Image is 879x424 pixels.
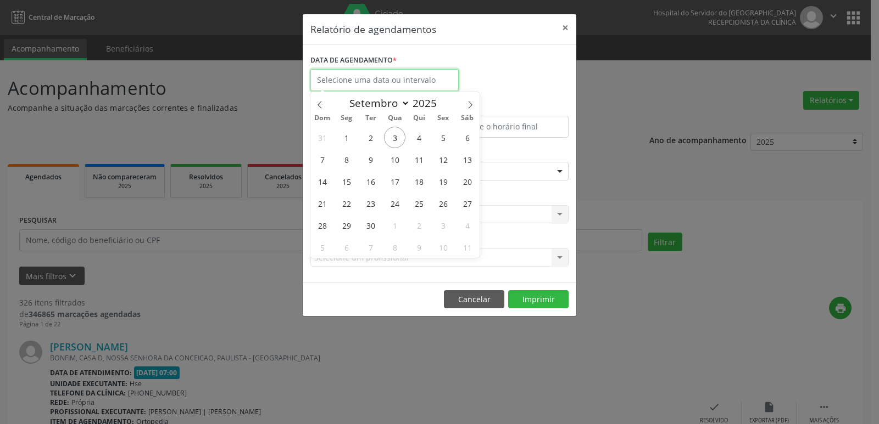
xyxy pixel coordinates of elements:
[408,214,430,236] span: Outubro 2, 2025
[360,127,381,148] span: Setembro 2, 2025
[457,171,478,192] span: Setembro 20, 2025
[384,193,405,214] span: Setembro 24, 2025
[407,115,431,122] span: Qui
[408,171,430,192] span: Setembro 18, 2025
[336,236,357,258] span: Outubro 6, 2025
[360,193,381,214] span: Setembro 23, 2025
[344,95,410,111] select: Month
[432,214,454,236] span: Outubro 3, 2025
[410,96,446,110] input: Year
[508,290,569,309] button: Imprimir
[360,214,381,236] span: Setembro 30, 2025
[455,115,480,122] span: Sáb
[311,171,333,192] span: Setembro 14, 2025
[408,193,430,214] span: Setembro 25, 2025
[311,236,333,258] span: Outubro 5, 2025
[442,99,569,116] label: ATÉ
[359,115,383,122] span: Ter
[384,236,405,258] span: Outubro 8, 2025
[457,193,478,214] span: Setembro 27, 2025
[336,171,357,192] span: Setembro 15, 2025
[554,14,576,41] button: Close
[432,171,454,192] span: Setembro 19, 2025
[310,52,397,69] label: DATA DE AGENDAMENTO
[310,69,459,91] input: Selecione uma data ou intervalo
[335,115,359,122] span: Seg
[457,214,478,236] span: Outubro 4, 2025
[336,127,357,148] span: Setembro 1, 2025
[408,127,430,148] span: Setembro 4, 2025
[457,236,478,258] span: Outubro 11, 2025
[384,149,405,170] span: Setembro 10, 2025
[408,149,430,170] span: Setembro 11, 2025
[457,149,478,170] span: Setembro 13, 2025
[360,171,381,192] span: Setembro 16, 2025
[360,149,381,170] span: Setembro 9, 2025
[311,193,333,214] span: Setembro 21, 2025
[336,214,357,236] span: Setembro 29, 2025
[311,127,333,148] span: Agosto 31, 2025
[431,115,455,122] span: Sex
[384,171,405,192] span: Setembro 17, 2025
[336,193,357,214] span: Setembro 22, 2025
[383,115,407,122] span: Qua
[442,116,569,138] input: Selecione o horário final
[432,149,454,170] span: Setembro 12, 2025
[336,149,357,170] span: Setembro 8, 2025
[310,22,436,36] h5: Relatório de agendamentos
[432,236,454,258] span: Outubro 10, 2025
[457,127,478,148] span: Setembro 6, 2025
[310,115,335,122] span: Dom
[384,214,405,236] span: Outubro 1, 2025
[444,290,504,309] button: Cancelar
[311,214,333,236] span: Setembro 28, 2025
[408,236,430,258] span: Outubro 9, 2025
[432,127,454,148] span: Setembro 5, 2025
[360,236,381,258] span: Outubro 7, 2025
[432,193,454,214] span: Setembro 26, 2025
[311,149,333,170] span: Setembro 7, 2025
[384,127,405,148] span: Setembro 3, 2025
